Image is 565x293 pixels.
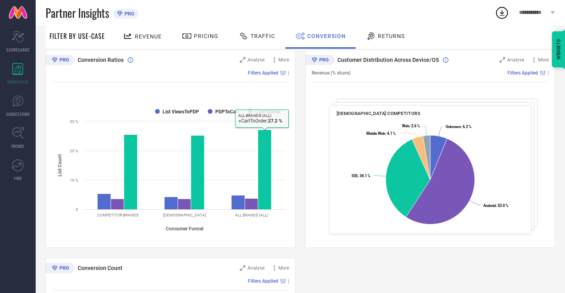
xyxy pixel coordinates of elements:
span: FWD [14,175,22,181]
svg: Zoom [240,265,245,271]
span: PRO [123,11,134,17]
text: : 53.0 % [483,203,508,208]
span: Filters Applied [248,70,278,76]
span: SUGGESTIONS [6,111,30,117]
text: List ViewsToPDP [163,109,199,115]
span: Pricing [194,33,218,39]
svg: Zoom [500,57,505,63]
span: Filters Applied [508,70,538,76]
text: : 2.6 % [402,124,420,128]
span: SCORECARDS [6,47,30,53]
span: Revenue (% share) [312,70,350,76]
text: CartToOrder [255,109,281,115]
text: 10 % [70,178,78,182]
text: 20 % [70,149,78,153]
text: ALL BRANDS (ALL) [235,213,268,217]
span: Conversion Count [78,265,123,271]
span: Conversion Ratios [78,57,124,63]
span: Analyse [507,57,524,63]
span: Partner Insights [46,5,109,21]
span: Conversion [307,33,346,39]
div: Open download list [495,6,509,20]
span: | [288,278,289,284]
text: 0 [76,207,78,212]
text: PDPToCart [215,109,239,115]
text: : 4.1 % [366,131,396,136]
tspan: List Count [57,154,63,176]
span: More [278,265,289,271]
span: Traffic [251,33,275,39]
text: : 6.2 % [446,124,471,129]
div: Premium [305,55,335,67]
text: [DEMOGRAPHIC_DATA] [163,213,206,217]
tspan: Android [483,203,496,208]
text: 30 % [70,119,78,124]
div: Premium [46,55,75,67]
span: More [538,57,549,63]
span: [DEMOGRAPHIC_DATA]:COMPETITORS [337,111,420,116]
span: | [548,70,549,76]
span: Returns [378,33,405,39]
tspan: Mobile Web [366,131,385,136]
div: Premium [46,263,75,275]
span: Filter By Use-Case [50,31,105,41]
tspan: Unknown [446,124,461,129]
span: More [278,57,289,63]
tspan: Web [402,124,409,128]
span: Customer Distribution Across Device/OS [337,57,439,63]
tspan: Consumer Funnel [166,226,203,232]
svg: Zoom [240,57,245,63]
span: TRENDS [11,143,25,149]
span: Filters Applied [248,278,278,284]
text: COMPETITOR BRANDS [97,213,138,217]
span: Analyse [247,265,264,271]
text: : 34.1 % [352,174,370,178]
tspan: IOS [352,174,358,178]
span: | [288,70,289,76]
span: Analyse [247,57,264,63]
span: WORKSPACE [7,79,29,85]
span: Revenue [135,33,162,40]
